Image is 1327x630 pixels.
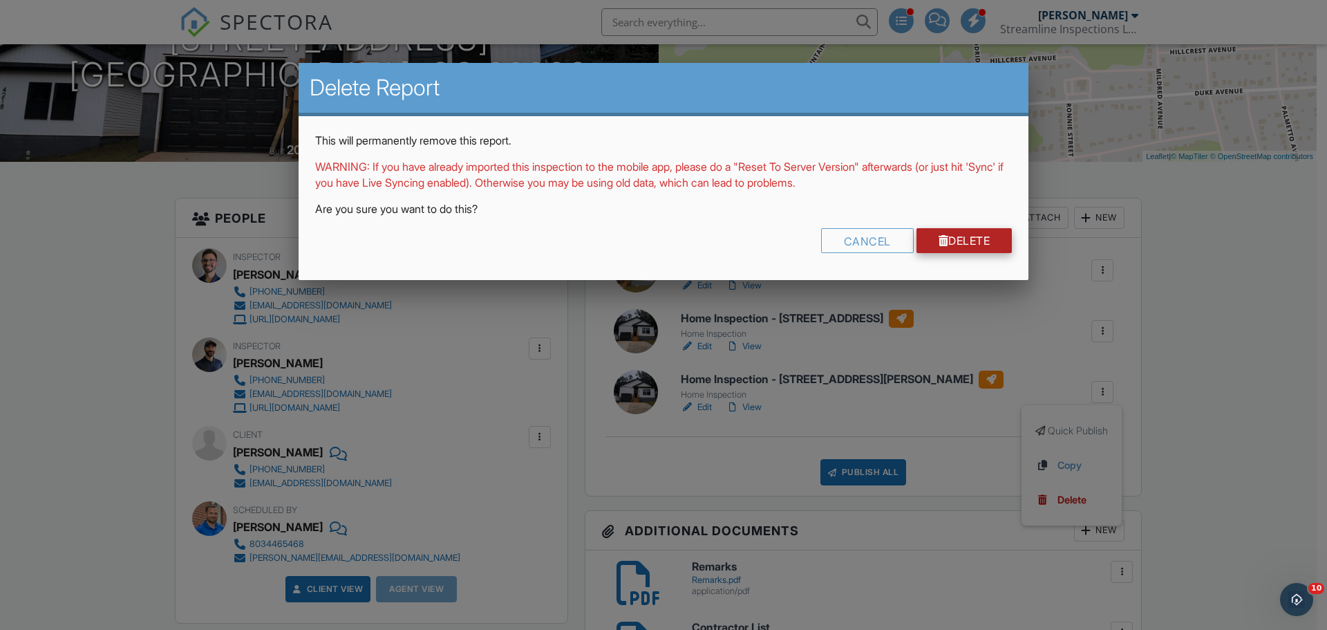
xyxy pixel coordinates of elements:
[1308,583,1324,594] span: 10
[916,228,1013,253] a: Delete
[821,228,914,253] div: Cancel
[310,74,1017,102] h2: Delete Report
[315,133,1012,148] p: This will permanently remove this report.
[1280,583,1313,616] iframe: Intercom live chat
[315,159,1012,190] p: WARNING: If you have already imported this inspection to the mobile app, please do a "Reset To Se...
[315,201,1012,216] p: Are you sure you want to do this?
